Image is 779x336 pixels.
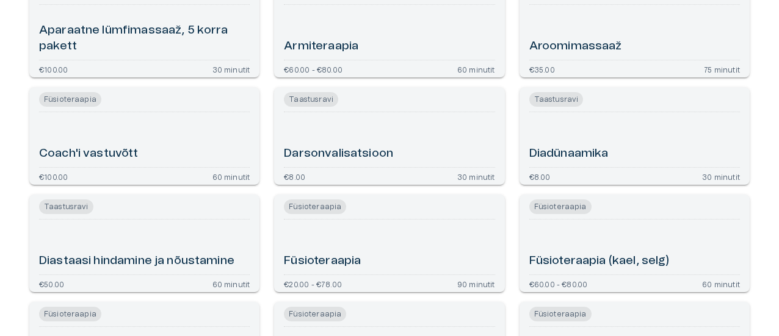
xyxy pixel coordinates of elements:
h6: Darsonvalisatsioon [284,146,393,162]
p: €8.00 [284,173,305,180]
p: €60.00 - €80.00 [284,65,342,73]
p: 60 minutit [212,173,250,180]
span: Taastusravi [529,92,584,107]
h6: Coach'i vastuvõtt [39,146,139,162]
span: Taastusravi [39,199,93,214]
p: 60 minutit [702,280,740,287]
span: Füsioteraapia [39,92,101,107]
p: 30 minutit [457,173,495,180]
h6: Füsioteraapia [284,253,361,270]
p: €20.00 - €78.00 [284,280,342,287]
a: Open service booking details [29,87,259,185]
p: 60 minutit [457,65,495,73]
h6: Aroomimassaaž [529,38,622,55]
p: 30 minutit [702,173,740,180]
p: €50.00 [39,280,64,287]
span: Füsioteraapia [529,199,592,214]
p: 30 minutit [212,65,250,73]
a: Open service booking details [520,87,750,185]
a: Open service booking details [274,87,504,185]
p: 75 minutit [704,65,740,73]
p: €35.00 [529,65,555,73]
a: Open service booking details [29,195,259,292]
p: €60.00 - €80.00 [529,280,588,287]
span: Füsioteraapia [529,307,592,321]
span: Füsioteraapia [284,199,346,214]
p: €100.00 [39,65,68,73]
p: €8.00 [529,173,551,180]
h6: Diastaasi hindamine ja nõustamine [39,253,234,270]
h6: Armiteraapia [284,38,358,55]
span: Füsioteraapia [39,307,101,321]
p: 60 minutit [212,280,250,287]
h6: Diadünaamika [529,146,609,162]
span: Füsioteraapia [284,307,346,321]
p: €100.00 [39,173,68,180]
a: Open service booking details [520,195,750,292]
h6: Aparaatne lümfimassaaž, 5 korra pakett [39,23,250,55]
p: 90 minutit [457,280,495,287]
span: Taastusravi [284,92,338,107]
h6: Füsioteraapia (kael, selg) [529,253,670,270]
